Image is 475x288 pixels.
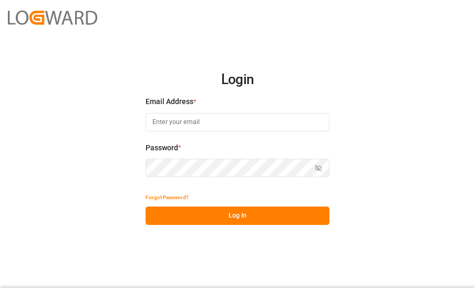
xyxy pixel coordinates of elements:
input: Enter your email [146,113,329,131]
img: Logward_new_orange.png [8,11,97,25]
button: Log In [146,207,329,225]
h2: Login [146,63,329,97]
button: Forgot Password? [146,188,189,207]
span: Password [146,142,178,153]
span: Email Address [146,96,193,107]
